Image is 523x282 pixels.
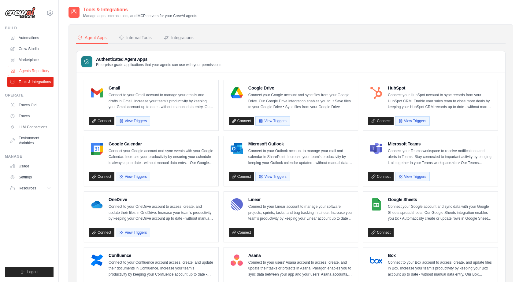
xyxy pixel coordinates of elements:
[89,172,114,181] a: Connect
[248,252,353,258] h4: Asana
[7,111,54,121] a: Traces
[96,62,221,67] p: Enterprise-grade applications that your agents can use with your permissions
[116,172,150,181] button: View Triggers
[248,85,353,91] h4: Google Drive
[229,228,254,237] a: Connect
[7,100,54,110] a: Traces Old
[109,92,213,110] p: Connect to your Gmail account to manage your emails and drafts in Gmail. Increase your team’s pro...
[91,143,103,155] img: Google Calendar Logo
[248,260,353,278] p: Connect to your users’ Asana account to access, create, and update their tasks or projects in Asa...
[7,55,54,65] a: Marketplace
[7,122,54,132] a: LLM Connections
[91,198,103,211] img: OneDrive Logo
[388,85,493,91] h4: HubSpot
[231,198,243,211] img: Linear Logo
[248,196,353,203] h4: Linear
[7,133,54,148] a: Environment Variables
[370,87,382,99] img: HubSpot Logo
[231,254,243,266] img: Asana Logo
[388,141,493,147] h4: Microsoft Teams
[116,116,150,126] button: View Triggers
[255,116,290,126] button: View Triggers
[388,196,493,203] h4: Google Sheets
[109,141,213,147] h4: Google Calendar
[118,32,153,44] button: Internal Tools
[248,141,353,147] h4: Microsoft Outlook
[388,148,493,166] p: Connect your Teams workspace to receive notifications and alerts in Teams. Stay connected to impo...
[7,183,54,193] button: Resources
[5,154,54,159] div: Manage
[388,204,493,222] p: Connect your Google account and sync data with your Google Sheets spreadsheets. Our Google Sheets...
[5,267,54,277] button: Logout
[370,143,382,155] img: Microsoft Teams Logo
[231,87,243,99] img: Google Drive Logo
[7,77,54,87] a: Tools & Integrations
[7,172,54,182] a: Settings
[89,228,114,237] a: Connect
[248,204,353,222] p: Connect to your Linear account to manage your software projects, sprints, tasks, and bug tracking...
[109,196,213,203] h4: OneDrive
[248,92,353,110] p: Connect your Google account and sync files from your Google Drive. Our Google Drive integration e...
[83,13,197,18] p: Manage apps, internal tools, and MCP servers for your CrewAI agents
[5,93,54,98] div: Operate
[116,228,150,237] button: View Triggers
[96,56,221,62] h3: Authenticated Agent Apps
[109,85,213,91] h4: Gmail
[368,172,394,181] a: Connect
[109,252,213,258] h4: Confluence
[19,186,36,191] span: Resources
[109,260,213,278] p: Connect to your Confluence account access, create, and update their documents in Confluence. Incr...
[370,254,382,266] img: Box Logo
[109,148,213,166] p: Connect your Google account and sync events with your Google Calendar. Increase your productivity...
[164,35,194,41] div: Integrations
[388,252,493,258] h4: Box
[91,254,103,266] img: Confluence Logo
[388,92,493,110] p: Connect your HubSpot account to sync records from your HubSpot CRM. Enable your sales team to clo...
[255,172,290,181] button: View Triggers
[83,6,197,13] h2: Tools & Integrations
[248,148,353,166] p: Connect to your Outlook account to manage your mail and calendar in SharePoint. Increase your tea...
[91,87,103,99] img: Gmail Logo
[229,117,254,125] a: Connect
[5,26,54,31] div: Build
[8,66,54,76] a: Agents Repository
[89,117,114,125] a: Connect
[27,269,39,274] span: Logout
[77,35,107,41] div: Agent Apps
[7,33,54,43] a: Automations
[229,172,254,181] a: Connect
[395,116,429,126] button: View Triggers
[119,35,152,41] div: Internal Tools
[395,172,429,181] button: View Triggers
[388,260,493,278] p: Connect to your Box account to access, create, and update files in Box. Increase your team’s prod...
[368,117,394,125] a: Connect
[5,7,35,19] img: Logo
[368,228,394,237] a: Connect
[109,204,213,222] p: Connect to your OneDrive account to access, create, and update their files in OneDrive. Increase ...
[7,44,54,54] a: Crew Studio
[163,32,195,44] button: Integrations
[370,198,382,211] img: Google Sheets Logo
[231,143,243,155] img: Microsoft Outlook Logo
[76,32,108,44] button: Agent Apps
[7,161,54,171] a: Usage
